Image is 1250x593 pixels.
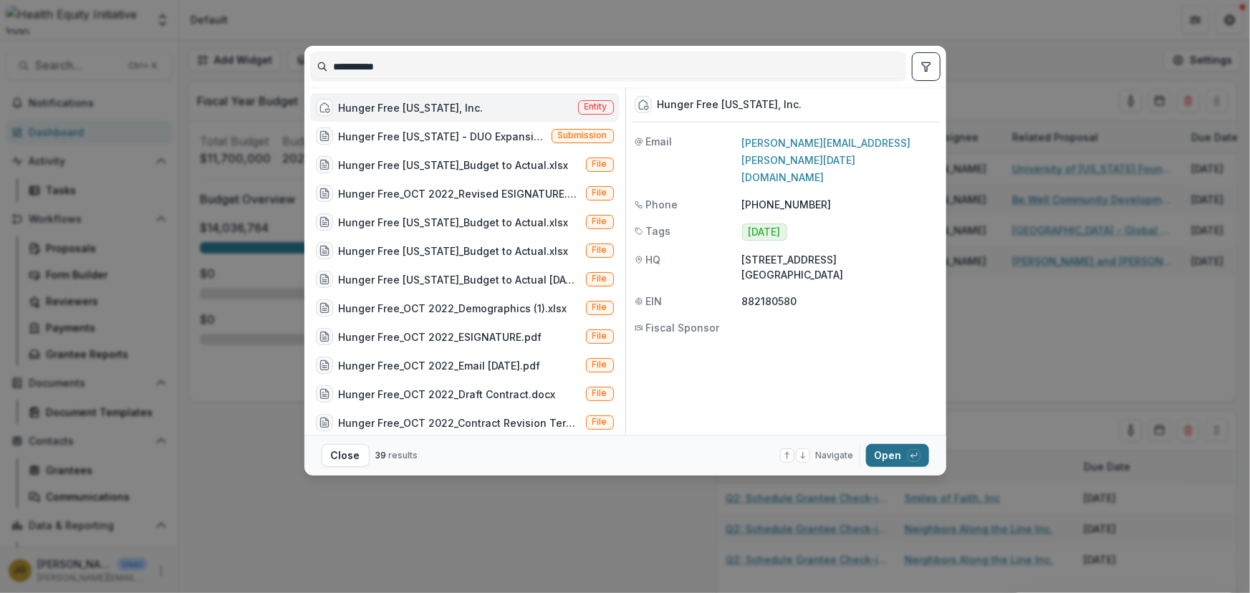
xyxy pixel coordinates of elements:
[389,450,418,461] span: results
[339,186,580,201] div: Hunger Free_OCT 2022_Revised ESIGNATURE.pdf
[912,52,941,81] button: toggle filters
[339,301,567,316] div: Hunger Free_OCT 2022_Demographics (1).xlsx
[375,450,387,461] span: 39
[749,226,781,238] span: [DATE]
[646,320,720,335] span: Fiscal Sponsor
[592,302,607,312] span: File
[592,360,607,370] span: File
[592,188,607,198] span: File
[339,387,556,402] div: Hunger Free_OCT 2022_Draft Contract.docx
[339,158,569,173] div: Hunger Free [US_STATE]_Budget to Actual.xlsx
[646,197,678,212] span: Phone
[646,223,671,238] span: Tags
[658,99,802,111] div: Hunger Free [US_STATE], Inc.
[339,358,541,373] div: Hunger Free_OCT 2022_Email [DATE].pdf
[339,215,569,230] div: Hunger Free [US_STATE]_Budget to Actual.xlsx
[592,159,607,169] span: File
[585,102,607,112] span: Entity
[592,245,607,255] span: File
[646,294,663,309] span: EIN
[592,331,607,341] span: File
[866,444,929,467] button: Open
[646,252,661,267] span: HQ
[592,216,607,226] span: File
[742,137,911,183] a: [PERSON_NAME][EMAIL_ADDRESS][PERSON_NAME][DATE][DOMAIN_NAME]
[339,244,569,259] div: Hunger Free [US_STATE]_Budget to Actual.xlsx
[339,129,546,144] div: Hunger Free [US_STATE] - DUO Expansion - 8624070 - [DATE]
[558,130,607,140] span: Submission
[816,449,854,462] span: Navigate
[339,329,542,344] div: Hunger Free_OCT 2022_ESIGNATURE.pdf
[646,134,673,149] span: Email
[742,197,938,212] p: [PHONE_NUMBER]
[592,274,607,284] span: File
[742,294,938,309] p: 882180580
[339,272,580,287] div: Hunger Free [US_STATE]_Budget to Actual [DATE].xlsx
[339,100,484,115] div: Hunger Free [US_STATE], Inc.
[339,415,580,430] div: Hunger Free_OCT 2022_Contract Revision Terms Sheet [DATE].pdf
[742,252,938,282] p: [STREET_ADDRESS] [GEOGRAPHIC_DATA]
[592,388,607,398] span: File
[592,417,607,427] span: File
[322,444,370,467] button: Close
